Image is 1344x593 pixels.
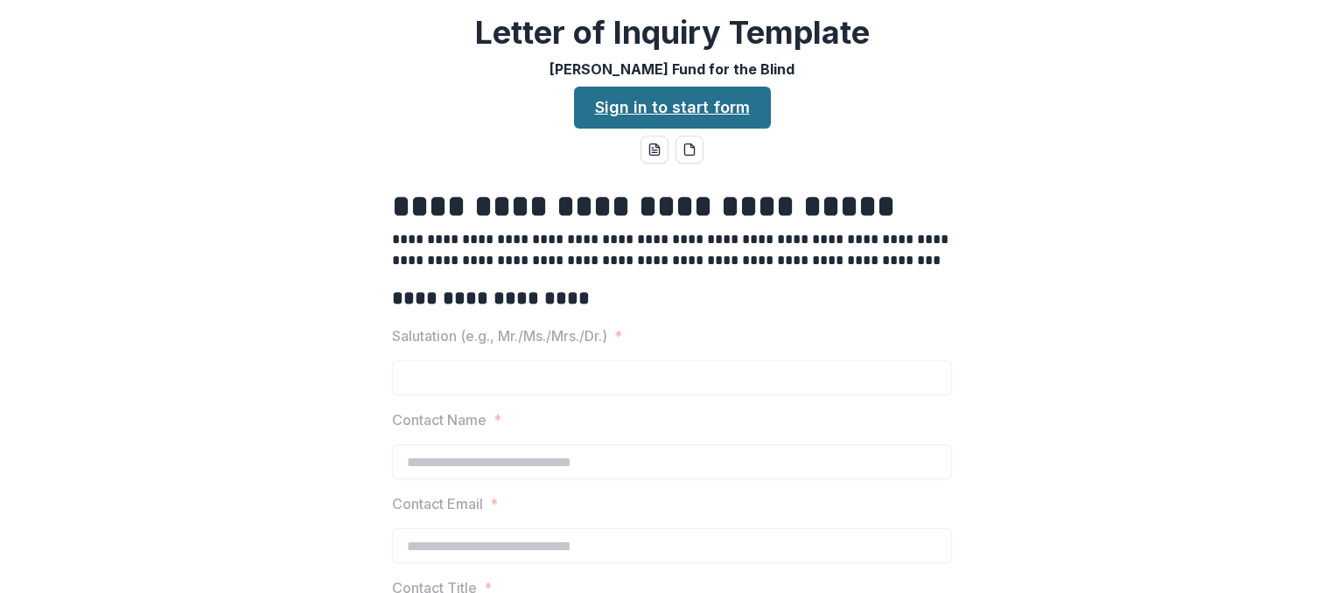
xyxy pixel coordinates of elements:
p: Salutation (e.g., Mr./Ms./Mrs./Dr.) [392,325,607,346]
button: pdf-download [675,136,703,164]
a: Sign in to start form [574,87,771,129]
h2: Letter of Inquiry Template [475,14,870,52]
p: Contact Name [392,409,486,430]
p: Contact Email [392,493,483,514]
p: [PERSON_NAME] Fund for the Blind [549,59,794,80]
button: word-download [640,136,668,164]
